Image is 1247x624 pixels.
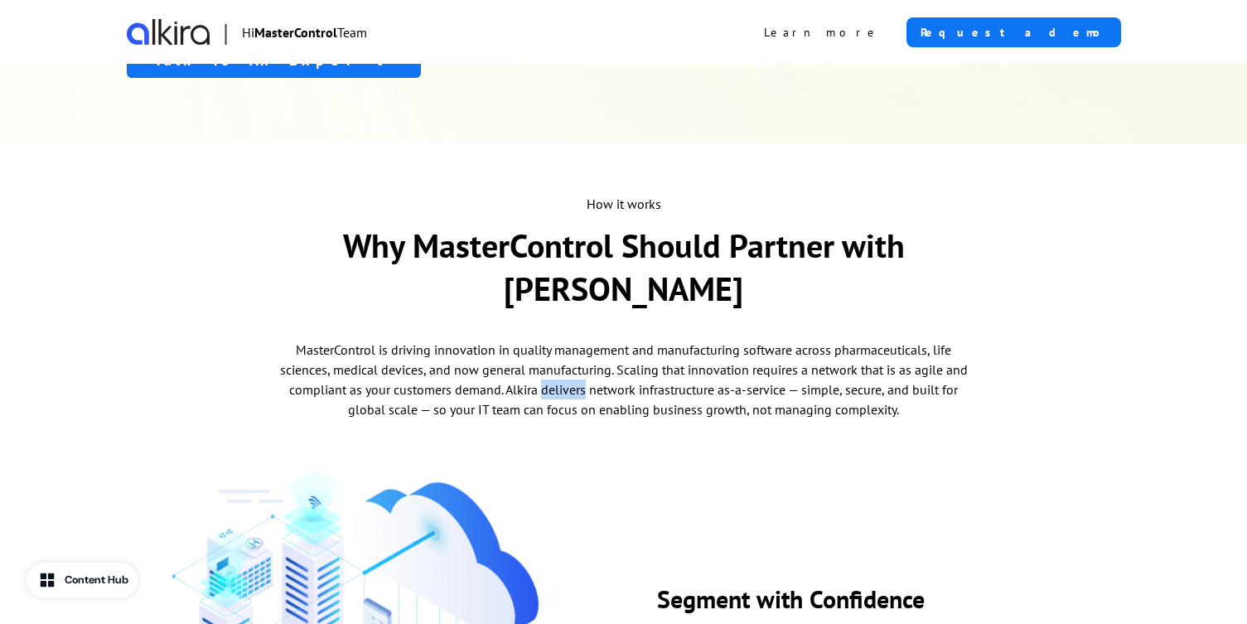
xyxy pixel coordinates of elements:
p: Hi Team [242,22,367,42]
button: Content Hub [27,563,138,597]
div: Content Hub [65,572,128,588]
p: Why MasterControl Should Partner with [PERSON_NAME] [292,224,955,310]
span: | [223,16,229,48]
strong: Segment with Confidence [657,583,925,615]
p: How it works [587,194,661,214]
p: MasterControl is driving innovation in quality management and manufacturing software across pharm... [276,340,972,419]
a: Request a demo [906,17,1121,47]
a: Learn more [751,17,893,47]
strong: MasterControl [254,24,337,41]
